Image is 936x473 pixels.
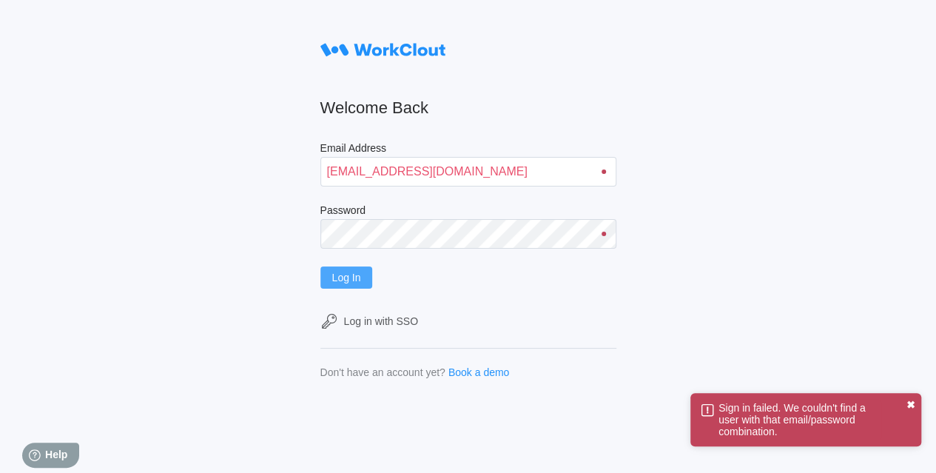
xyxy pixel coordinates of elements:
[344,315,418,327] div: Log in with SSO
[320,366,445,378] div: Don't have an account yet?
[320,157,616,187] input: Enter your email
[718,402,875,437] div: Sign in failed. We couldn't find a user with that email/password combination.
[320,204,616,219] label: Password
[320,142,616,157] label: Email Address
[448,366,510,378] a: Book a demo
[320,98,616,118] h2: Welcome Back
[906,399,915,411] button: close
[320,312,616,330] a: Log in with SSO
[320,266,373,289] button: Log In
[332,272,361,283] span: Log In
